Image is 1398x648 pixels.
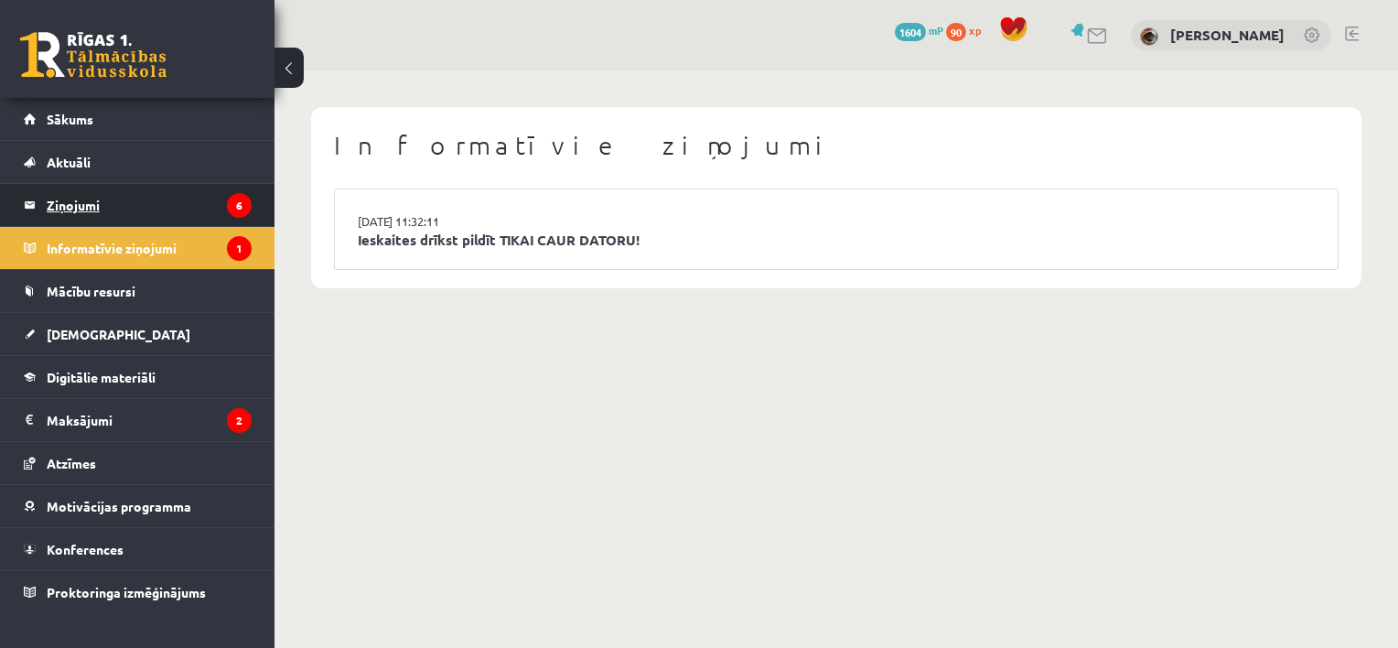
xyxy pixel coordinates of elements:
[47,399,252,441] legend: Maksājumi
[1140,27,1158,46] img: Karlīna Pipara
[47,326,190,342] span: [DEMOGRAPHIC_DATA]
[969,23,981,38] span: xp
[358,212,495,231] a: [DATE] 11:32:11
[946,23,966,41] span: 90
[24,399,252,441] a: Maksājumi2
[334,130,1339,161] h1: Informatīvie ziņojumi
[24,184,252,226] a: Ziņojumi6
[47,227,252,269] legend: Informatīvie ziņojumi
[895,23,943,38] a: 1604 mP
[24,141,252,183] a: Aktuāli
[24,442,252,484] a: Atzīmes
[24,485,252,527] a: Motivācijas programma
[24,98,252,140] a: Sākums
[47,283,135,299] span: Mācību resursi
[227,408,252,433] i: 2
[47,541,124,557] span: Konferences
[24,528,252,570] a: Konferences
[47,455,96,471] span: Atzīmes
[929,23,943,38] span: mP
[946,23,990,38] a: 90 xp
[47,184,252,226] legend: Ziņojumi
[895,23,926,41] span: 1604
[24,313,252,355] a: [DEMOGRAPHIC_DATA]
[1170,26,1285,44] a: [PERSON_NAME]
[24,270,252,312] a: Mācību resursi
[227,236,252,261] i: 1
[47,584,206,600] span: Proktoringa izmēģinājums
[24,227,252,269] a: Informatīvie ziņojumi1
[47,154,91,170] span: Aktuāli
[47,498,191,514] span: Motivācijas programma
[24,571,252,613] a: Proktoringa izmēģinājums
[227,193,252,218] i: 6
[358,230,1315,251] a: Ieskaites drīkst pildīt TIKAI CAUR DATORU!
[24,356,252,398] a: Digitālie materiāli
[20,32,167,78] a: Rīgas 1. Tālmācības vidusskola
[47,111,93,127] span: Sākums
[47,369,156,385] span: Digitālie materiāli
